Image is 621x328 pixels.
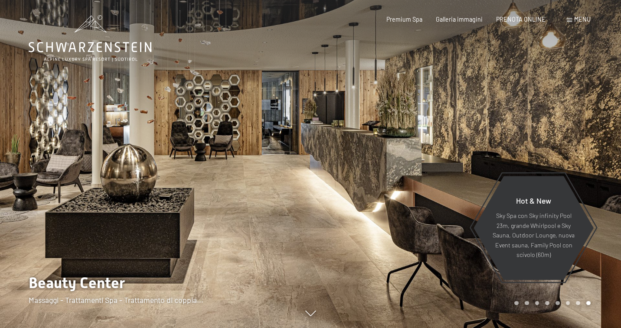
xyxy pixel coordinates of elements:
div: Carousel Page 1 [514,301,519,305]
span: Hot & New [516,196,551,205]
div: Carousel Page 7 [576,301,580,305]
a: PRENOTA ONLINE [496,16,546,23]
div: Carousel Page 6 [566,301,570,305]
div: Carousel Page 4 [545,301,549,305]
a: Hot & New Sky Spa con Sky infinity Pool 23m, grande Whirlpool e Sky Sauna, Outdoor Lounge, nuova ... [473,175,594,280]
div: Carousel Page 5 [556,301,560,305]
div: Carousel Page 3 [535,301,539,305]
a: Galleria immagini [436,16,483,23]
div: Carousel Page 8 (Current Slide) [586,301,591,305]
div: Carousel Page 2 [525,301,529,305]
a: Premium Spa [386,16,422,23]
span: Menu [574,16,591,23]
p: Sky Spa con Sky infinity Pool 23m, grande Whirlpool e Sky Sauna, Outdoor Lounge, nuova Event saun... [492,211,575,260]
div: Carousel Pagination [511,301,590,305]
